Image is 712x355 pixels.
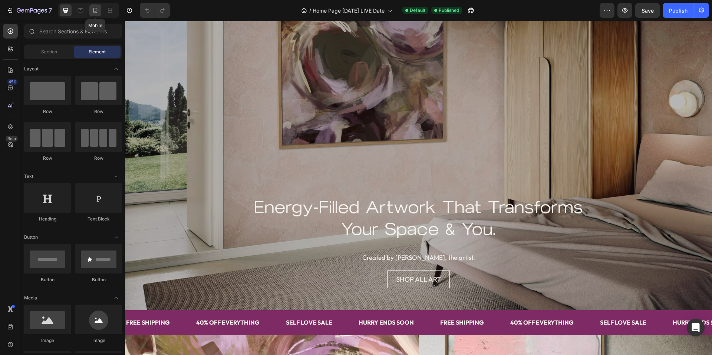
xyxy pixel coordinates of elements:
span: Text [24,173,33,180]
button: 7 [3,3,55,18]
span: Toggle open [110,292,122,304]
p: 40% OFF EVERYTHING [71,296,135,307]
div: Image [24,337,71,344]
div: Undo/Redo [140,3,170,18]
span: Created by [PERSON_NAME], the artist. [237,233,350,240]
div: Text Block [75,216,122,222]
div: Button [75,276,122,283]
span: Toggle open [110,170,122,182]
a: SHOP ALL ART [262,250,325,268]
span: / [309,7,311,14]
input: Search Sections & Elements [24,24,122,39]
div: Publish [669,7,688,14]
p: SELF LOVE SALE [475,296,521,307]
div: Row [24,155,71,162]
span: Save [642,7,654,14]
span: Element [89,49,106,55]
div: Beta [6,136,18,142]
div: Row [24,108,71,115]
p: SELF LOVE SALE [161,296,207,307]
div: FREE SHIPPING [314,296,360,308]
span: Layout [24,66,39,72]
div: Heading [24,216,71,222]
div: FREE SHIPPING [0,296,46,308]
span: Toggle open [110,231,122,243]
span: Button [24,234,38,240]
button: Publish [663,3,694,18]
span: Published [439,7,459,14]
div: Row [75,155,122,162]
span: Home Page [DATE] LIVE Date [313,7,385,14]
div: Button [24,276,71,283]
span: Toggle open [110,63,122,75]
span: Section [41,49,57,55]
span: Default [410,7,425,14]
iframe: Design area [125,21,712,355]
p: HURRY ENDS SOON [548,296,603,307]
div: Image [75,337,122,344]
div: 450 [7,79,18,85]
p: HURRY ENDS SOON [234,296,289,307]
p: 40% OFF EVERYTHING [385,296,449,307]
p: 7 [49,6,52,15]
p: SHOP ALL ART [271,253,316,265]
div: Open Intercom Messenger [687,319,705,336]
span: Media [24,295,37,301]
div: Row [75,108,122,115]
button: Save [635,3,660,18]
